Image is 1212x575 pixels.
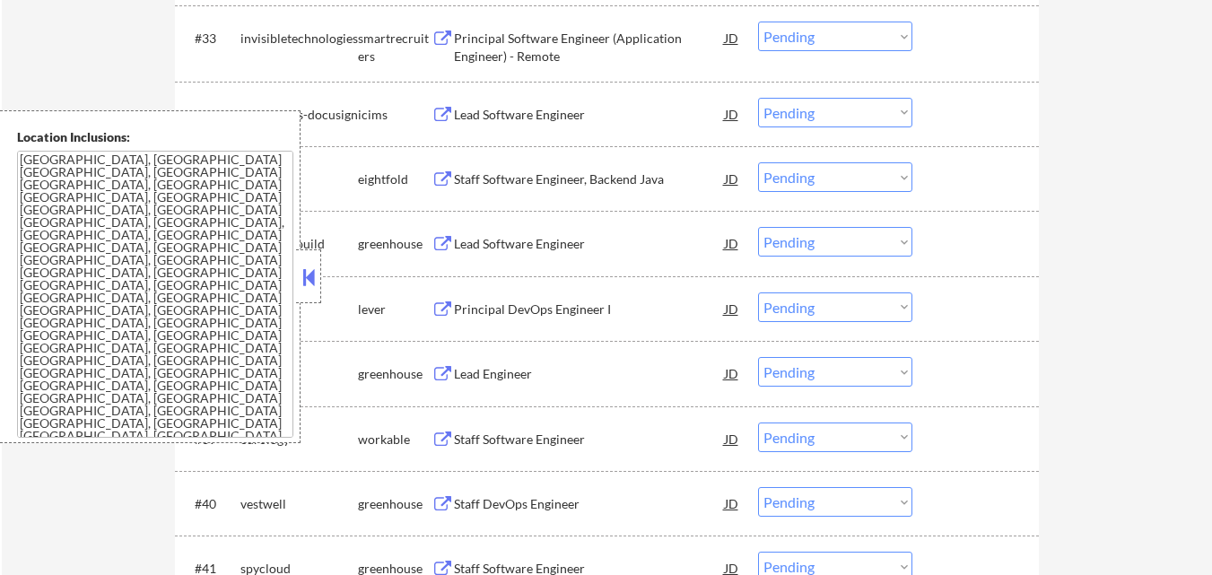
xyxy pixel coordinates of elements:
[723,22,741,54] div: JD
[358,30,432,65] div: smartrecruiters
[723,357,741,389] div: JD
[358,235,432,253] div: greenhouse
[454,30,725,65] div: Principal Software Engineer (Application Engineer) - Remote
[195,30,226,48] div: #33
[454,235,725,253] div: Lead Software Engineer
[17,128,293,146] div: Location Inclusions:
[454,431,725,449] div: Staff Software Engineer
[358,365,432,383] div: greenhouse
[723,162,741,195] div: JD
[240,30,358,48] div: invisibletechnologies
[240,495,358,513] div: vestwell
[240,106,358,124] div: hubcareers-docusign
[454,301,725,318] div: Principal DevOps Engineer I
[454,495,725,513] div: Staff DevOps Engineer
[723,487,741,519] div: JD
[454,106,725,124] div: Lead Software Engineer
[723,423,741,455] div: JD
[358,301,432,318] div: lever
[723,227,741,259] div: JD
[723,292,741,325] div: JD
[195,106,226,124] div: #34
[358,106,432,124] div: icims
[358,495,432,513] div: greenhouse
[358,431,432,449] div: workable
[195,495,226,513] div: #40
[358,170,432,188] div: eightfold
[454,365,725,383] div: Lead Engineer
[723,98,741,130] div: JD
[454,170,725,188] div: Staff Software Engineer, Backend Java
